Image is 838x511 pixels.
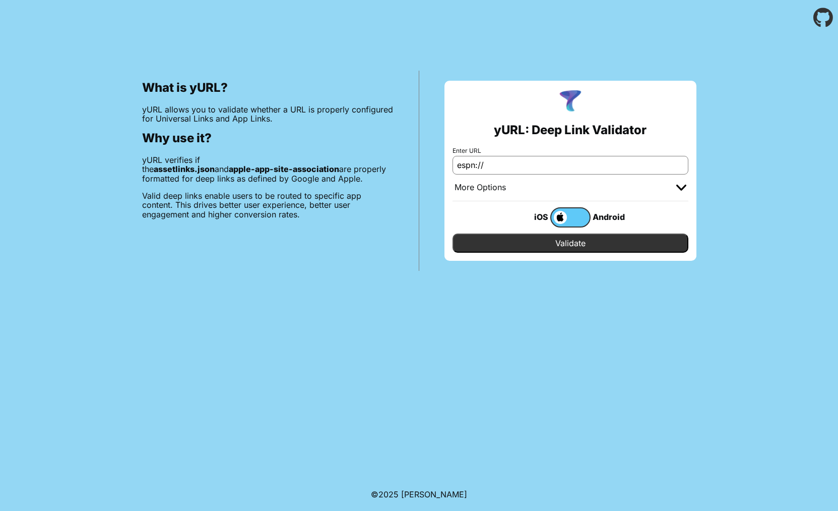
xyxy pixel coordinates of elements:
div: iOS [510,210,550,223]
input: Validate [453,234,688,253]
a: Michael Ibragimchayev's Personal Site [401,489,467,499]
span: 2025 [378,489,399,499]
b: apple-app-site-association [229,164,339,174]
p: yURL verifies if the and are properly formatted for deep links as defined by Google and Apple. [142,155,394,183]
h2: yURL: Deep Link Validator [494,123,647,137]
b: assetlinks.json [154,164,215,174]
p: Valid deep links enable users to be routed to specific app content. This drives better user exper... [142,191,394,219]
input: e.g. https://app.chayev.com/xyx [453,156,688,174]
p: yURL allows you to validate whether a URL is properly configured for Universal Links and App Links. [142,105,394,124]
h2: Why use it? [142,131,394,145]
h2: What is yURL? [142,81,394,95]
footer: © [371,478,467,511]
label: Enter URL [453,147,688,154]
div: Android [591,210,631,223]
img: chevron [676,185,686,191]
div: More Options [455,183,506,193]
img: yURL Logo [557,89,584,115]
